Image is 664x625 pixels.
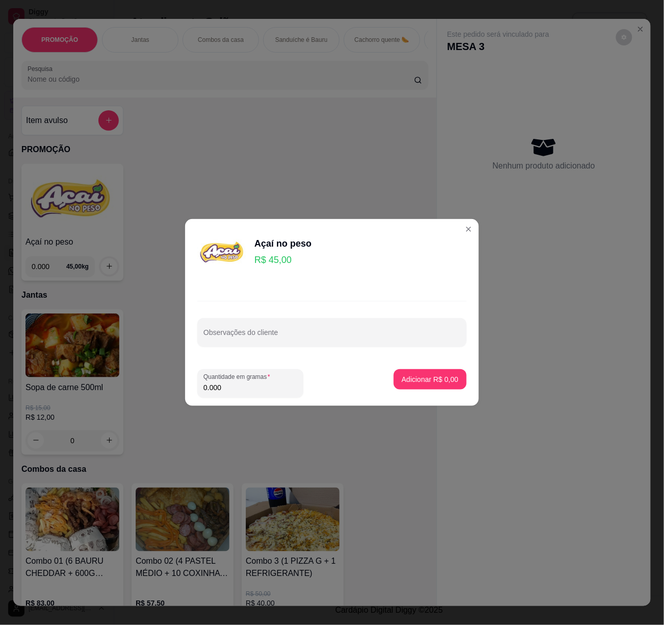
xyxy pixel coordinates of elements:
label: Quantidade em gramas [203,373,274,381]
input: Observações do cliente [203,331,461,342]
button: Close [461,221,477,237]
img: product-image [197,227,248,278]
div: Açaí no peso [254,236,312,251]
input: Quantidade em gramas [203,382,297,393]
button: Adicionar R$ 0,00 [394,369,467,390]
p: Adicionar R$ 0,00 [402,374,458,384]
p: R$ 45,00 [254,253,312,267]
